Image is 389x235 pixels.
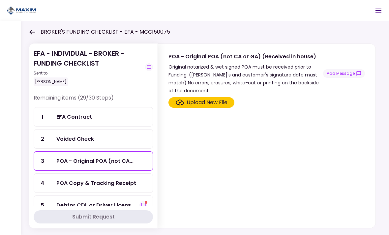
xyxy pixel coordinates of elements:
[56,157,134,165] div: POA - Original POA (not CA or GA) (Received in house)
[168,63,323,95] div: Original notarized & wet signed POA must be received prior to Funding. ([PERSON_NAME]'s and custo...
[34,70,142,76] div: Sent to:
[187,99,227,106] div: Upload New File
[41,28,170,36] h1: BROKER'S FUNDING CHECKLIST - EFA - MCC150075
[56,201,135,209] div: Debtor CDL or Driver License
[34,77,68,86] div: [PERSON_NAME]
[371,3,386,18] button: Open menu
[34,173,153,193] a: 4POA Copy & Tracking Receipt
[34,196,51,215] div: 5
[139,201,147,209] button: show-messages
[56,113,92,121] div: EFA Contract
[34,195,153,215] a: 5Debtor CDL or Driver Licenseshow-messages
[34,107,153,127] a: 1EFA Contract
[34,94,153,107] div: Remaining items (29/30 Steps)
[34,130,51,148] div: 2
[168,52,323,61] div: POA - Original POA (not CA or GA) (Received in house)
[158,44,376,228] div: POA - Original POA (not CA or GA) (Received in house)Original notarized & wet signed POA must be ...
[56,135,94,143] div: Voided Check
[34,210,153,223] button: Submit Request
[34,129,153,149] a: 2Voided Check
[72,213,115,221] div: Submit Request
[168,97,234,108] span: Click here to upload the required document
[34,152,51,170] div: 3
[323,69,365,78] button: show-messages
[34,107,51,126] div: 1
[34,151,153,171] a: 3POA - Original POA (not CA or GA) (Received in house)
[145,63,153,71] button: show-messages
[34,48,142,86] div: EFA - INDIVIDUAL - BROKER - FUNDING CHECKLIST
[34,174,51,192] div: 4
[7,6,36,15] img: Partner icon
[56,179,136,187] div: POA Copy & Tracking Receipt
